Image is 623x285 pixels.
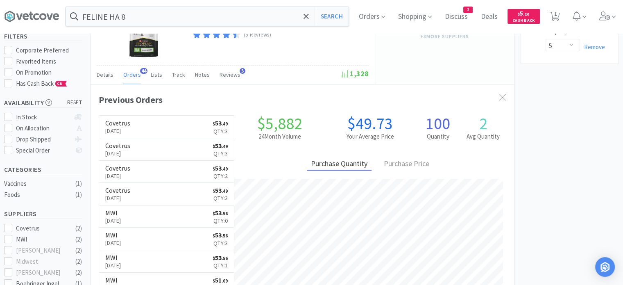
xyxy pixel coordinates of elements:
div: ( 2 ) [75,223,82,233]
h6: Covetrus [105,165,130,171]
span: $ [213,121,215,127]
div: Special Order [16,146,70,155]
span: 53 [213,253,228,262]
span: 53 [213,186,228,194]
h6: MWI [105,254,121,261]
p: Qty: 3 [213,149,228,158]
span: reset [67,98,82,107]
span: 5 [518,9,529,17]
div: ( 2 ) [75,235,82,244]
div: Covetrus [16,223,67,233]
div: Corporate Preferred [16,46,82,55]
span: 53 [213,164,228,172]
p: [DATE] [105,126,130,135]
h6: Covetrus [105,142,130,149]
h6: MWI [105,277,121,283]
h2: Avg Quantity [461,132,506,141]
span: $ [213,211,215,217]
h6: Covetrus [105,120,130,126]
span: . 49 [222,166,228,172]
p: [DATE] [105,171,130,180]
h5: Availability [4,98,82,107]
div: [PERSON_NAME] [16,246,67,255]
span: . 56 [222,233,228,239]
span: 53 [213,119,228,127]
div: Open Intercom Messenger [595,257,615,277]
div: MWI [16,235,67,244]
p: Qty: 3 [213,239,228,248]
h5: Suppliers [4,209,82,219]
span: 44 [140,68,147,74]
div: ( 2 ) [75,246,82,255]
span: 51 [213,276,228,284]
div: [PERSON_NAME] [16,268,67,278]
span: $ [213,166,215,172]
h5: Categories [4,165,82,174]
span: . 49 [222,144,228,149]
a: Covetrus[DATE]$53.49Qty:2 [99,161,234,183]
h1: 2 [461,115,506,132]
div: Purchase Price [380,158,433,171]
p: [DATE] [105,261,121,270]
a: Discuss3 [442,13,471,21]
span: . 20 [523,11,529,17]
span: . 49 [222,121,228,127]
button: +3more suppliers [416,31,473,42]
a: Covetrus[DATE]$53.49Qty:3 [99,116,234,138]
span: Has Cash Back [16,80,67,87]
span: $ [213,144,215,149]
span: $ [213,188,215,194]
span: Reviews [220,71,240,78]
span: Lists [151,71,162,78]
div: Vaccines [4,179,70,189]
h1: $49.73 [325,115,415,132]
span: $ [213,233,215,239]
p: [DATE] [105,149,130,158]
span: Track [172,71,185,78]
span: 53 [213,209,228,217]
span: Orders [123,71,141,78]
p: Qty: 1 [213,261,228,270]
button: Search [315,7,349,26]
a: 1 [546,14,563,21]
h2: 24 Month Volume [234,132,325,141]
span: 53 [213,141,228,150]
div: Favorited Items [16,57,82,66]
span: $ [518,11,520,17]
p: [DATE] [105,194,130,203]
div: Purchase Quantity [307,158,372,171]
span: 3 [464,7,472,13]
h2: Quantity [415,132,460,141]
h6: Covetrus [105,187,130,194]
div: ( 1 ) [75,179,82,189]
span: 53 [213,231,228,239]
a: Deals [478,13,501,21]
h1: 100 [415,115,460,132]
span: $ [213,278,215,284]
div: In Stock [16,112,70,122]
h6: MWI [105,210,121,216]
h1: $5,882 [234,115,325,132]
div: Drop Shipped [16,135,70,144]
a: Covetrus[DATE]$53.49Qty:3 [99,138,234,161]
div: Foods [4,190,70,200]
span: 1,328 [341,69,369,78]
div: ( 2 ) [75,257,82,267]
a: MWI[DATE]$53.56Qty:1 [99,250,234,273]
a: Covetrus[DATE]$53.49Qty:3 [99,183,234,205]
p: Qty: 3 [213,127,228,136]
a: $5.20Cash Back [507,5,540,27]
span: . 56 [222,211,228,217]
p: Qty: 3 [213,194,228,203]
span: 5 [240,68,245,74]
p: (5 Reviews) [244,31,272,39]
div: Midwest [16,257,67,267]
span: Cash Back [512,18,535,24]
p: [DATE] [105,238,121,247]
span: . 56 [222,255,228,261]
div: On Promotion [16,68,82,78]
h5: Filters [4,32,82,41]
input: Search by item, sku, manufacturer, ingredient, size... [66,7,349,26]
div: Previous Orders [99,93,506,107]
span: Notes [195,71,210,78]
